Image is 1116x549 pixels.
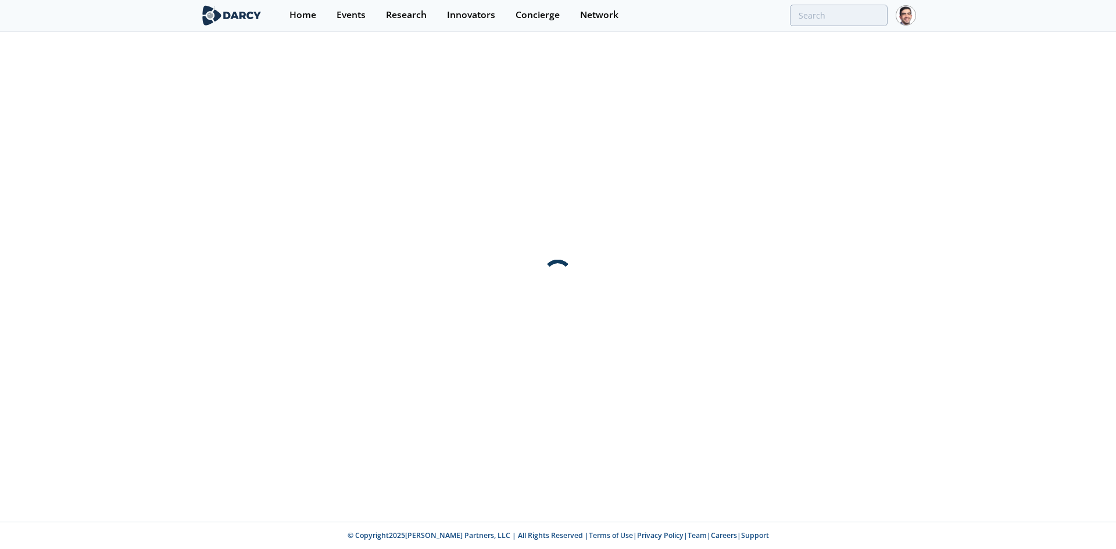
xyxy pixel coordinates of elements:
a: Terms of Use [589,530,633,540]
div: Research [386,10,427,20]
input: Advanced Search [790,5,888,26]
div: Network [580,10,618,20]
a: Privacy Policy [637,530,684,540]
div: Events [337,10,366,20]
div: Innovators [447,10,495,20]
img: logo-wide.svg [200,5,263,26]
a: Team [688,530,707,540]
p: © Copyright 2025 [PERSON_NAME] Partners, LLC | All Rights Reserved | | | | | [128,530,988,541]
div: Home [289,10,316,20]
div: Concierge [516,10,560,20]
img: Profile [896,5,916,26]
a: Support [741,530,769,540]
a: Careers [711,530,737,540]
